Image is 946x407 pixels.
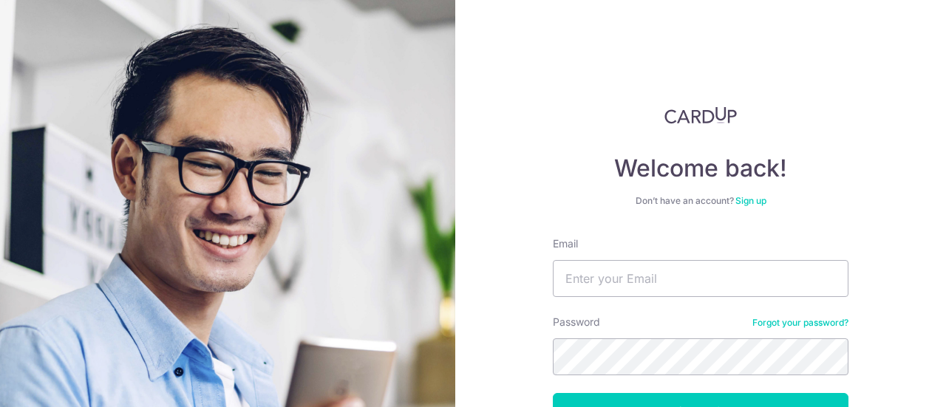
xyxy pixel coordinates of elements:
[735,195,766,206] a: Sign up
[664,106,737,124] img: CardUp Logo
[553,315,600,329] label: Password
[553,260,848,297] input: Enter your Email
[553,236,578,251] label: Email
[553,195,848,207] div: Don’t have an account?
[553,154,848,183] h4: Welcome back!
[752,317,848,329] a: Forgot your password?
